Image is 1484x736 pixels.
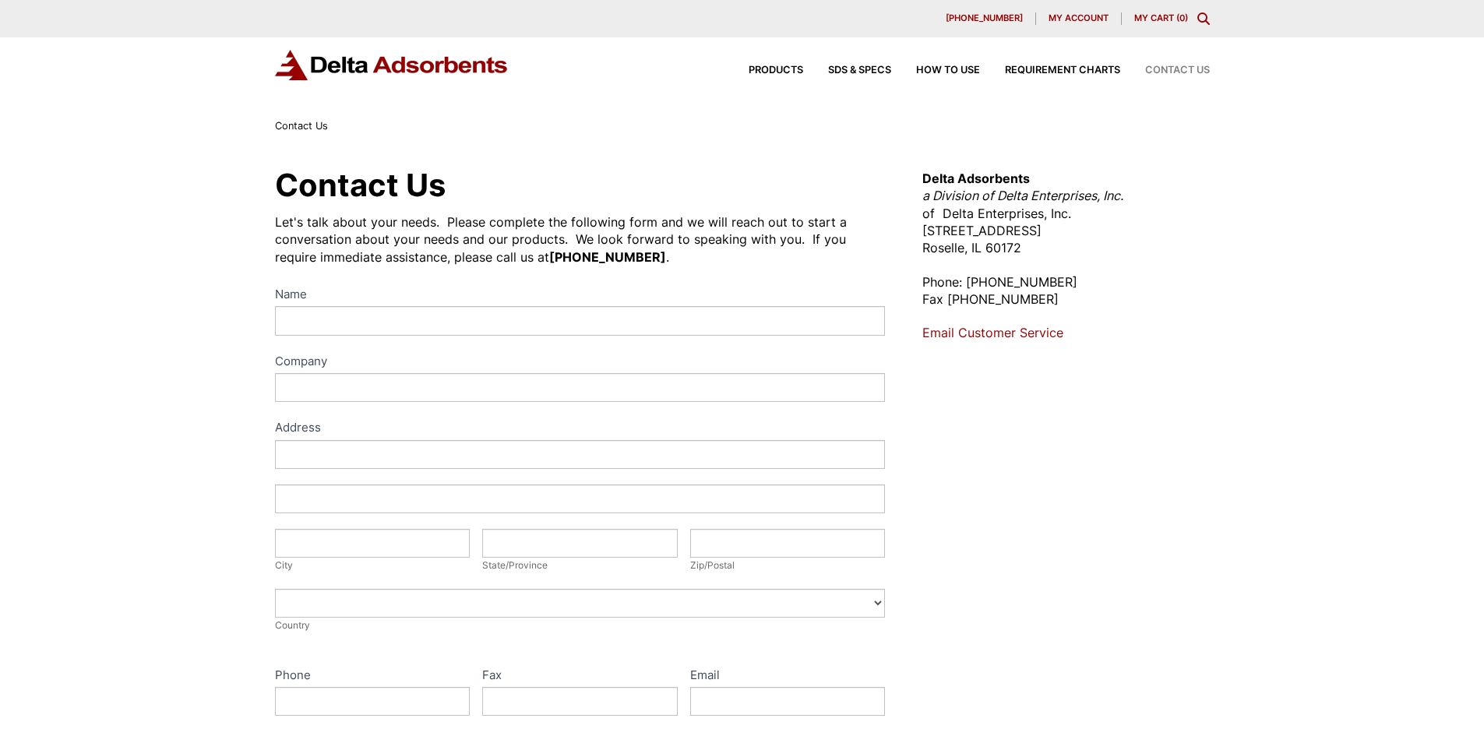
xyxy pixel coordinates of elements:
label: Email [690,665,886,688]
img: Delta Adsorbents [275,50,509,80]
div: Address [275,417,886,440]
span: How to Use [916,65,980,76]
a: Requirement Charts [980,65,1120,76]
span: Requirement Charts [1005,65,1120,76]
div: Toggle Modal Content [1197,12,1210,25]
p: of Delta Enterprises, Inc. [STREET_ADDRESS] Roselle, IL 60172 [922,170,1209,257]
span: My account [1049,14,1109,23]
a: Email Customer Service [922,325,1063,340]
a: How to Use [891,65,980,76]
em: a Division of Delta Enterprises, Inc. [922,188,1123,203]
div: State/Province [482,558,678,573]
label: Phone [275,665,471,688]
a: [PHONE_NUMBER] [933,12,1036,25]
a: My account [1036,12,1122,25]
h1: Contact Us [275,170,886,201]
strong: Delta Adsorbents [922,171,1030,186]
span: Products [749,65,803,76]
span: 0 [1179,12,1185,23]
strong: [PHONE_NUMBER] [549,249,666,265]
div: City [275,558,471,573]
a: My Cart (0) [1134,12,1188,23]
span: [PHONE_NUMBER] [946,14,1023,23]
div: Let's talk about your needs. Please complete the following form and we will reach out to start a ... [275,213,886,266]
a: Products [724,65,803,76]
span: Contact Us [1145,65,1210,76]
label: Name [275,284,886,307]
p: Phone: [PHONE_NUMBER] Fax [PHONE_NUMBER] [922,273,1209,308]
label: Fax [482,665,678,688]
div: Country [275,618,886,633]
label: Company [275,351,886,374]
div: Zip/Postal [690,558,886,573]
a: SDS & SPECS [803,65,891,76]
a: Contact Us [1120,65,1210,76]
span: Contact Us [275,120,328,132]
span: SDS & SPECS [828,65,891,76]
